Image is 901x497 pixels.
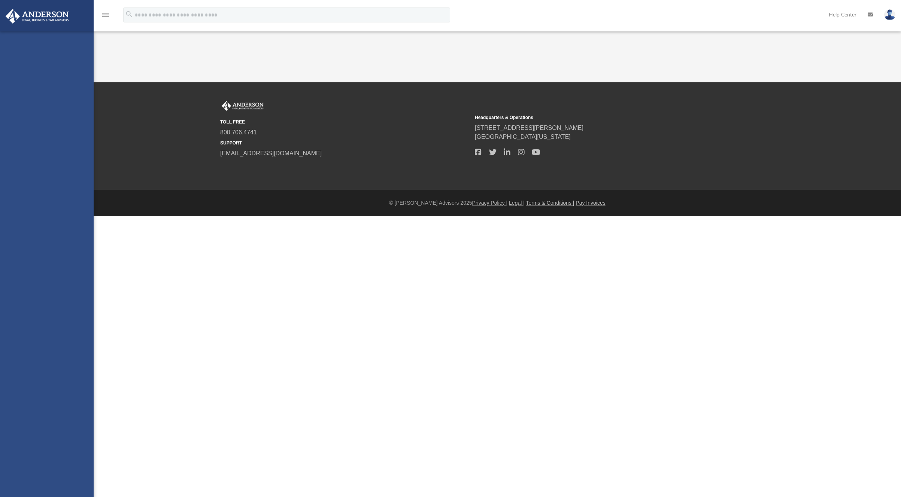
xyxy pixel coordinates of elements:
a: [EMAIL_ADDRESS][DOMAIN_NAME] [220,150,322,156]
small: SUPPORT [220,140,470,146]
small: Headquarters & Operations [475,114,724,121]
a: Terms & Conditions | [526,200,574,206]
a: Pay Invoices [576,200,605,206]
i: search [125,10,133,18]
a: Privacy Policy | [472,200,508,206]
i: menu [101,10,110,19]
a: menu [101,14,110,19]
small: TOLL FREE [220,119,470,125]
img: User Pic [884,9,895,20]
a: Legal | [509,200,525,206]
img: Anderson Advisors Platinum Portal [220,101,265,111]
div: © [PERSON_NAME] Advisors 2025 [94,199,901,207]
img: Anderson Advisors Platinum Portal [3,9,71,24]
a: 800.706.4741 [220,129,257,135]
a: [GEOGRAPHIC_DATA][US_STATE] [475,134,571,140]
a: [STREET_ADDRESS][PERSON_NAME] [475,125,583,131]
